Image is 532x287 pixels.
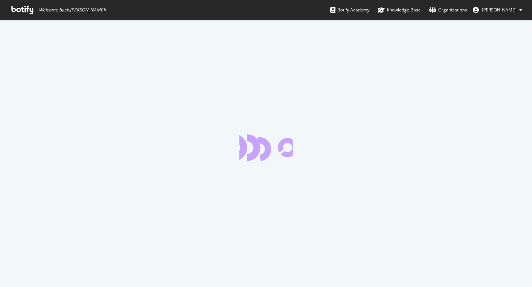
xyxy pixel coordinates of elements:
[482,7,516,13] span: Cedric Cherchi
[378,6,421,14] div: Knowledge Base
[330,6,369,14] div: Botify Academy
[39,7,106,13] span: Welcome back, [PERSON_NAME] !
[239,134,293,161] div: animation
[467,4,528,16] button: [PERSON_NAME]
[429,6,467,14] div: Organizations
